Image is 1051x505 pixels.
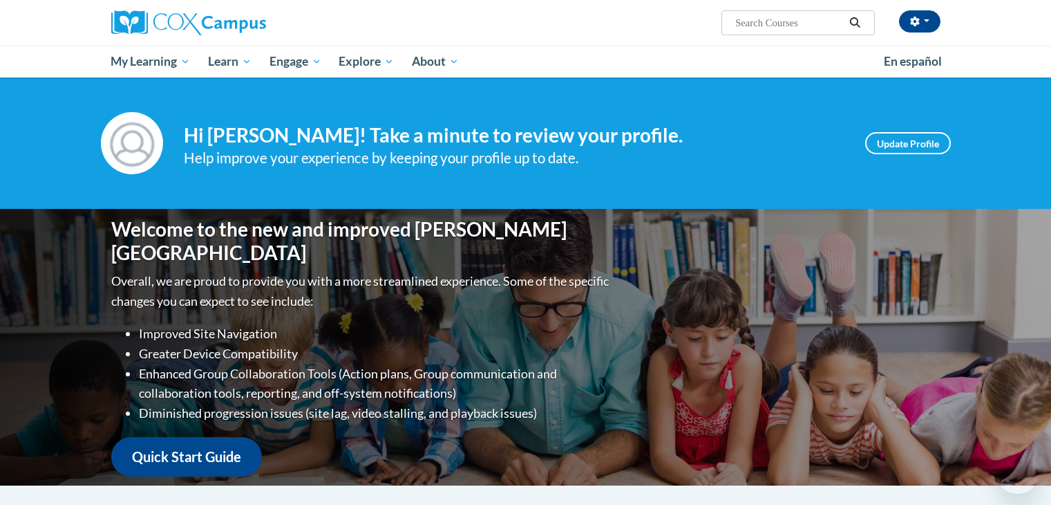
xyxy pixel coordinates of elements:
[734,15,844,31] input: Search Courses
[139,344,612,364] li: Greater Device Compatibility
[875,47,951,76] a: En español
[111,53,190,70] span: My Learning
[91,46,961,77] div: Main menu
[102,46,200,77] a: My Learning
[261,46,330,77] a: Engage
[111,218,612,264] h1: Welcome to the new and improved [PERSON_NAME][GEOGRAPHIC_DATA]
[996,450,1040,494] iframe: Button to launch messaging window
[184,124,844,147] h4: Hi [PERSON_NAME]! Take a minute to review your profile.
[111,271,612,311] p: Overall, we are proud to provide you with a more streamlined experience. Some of the specific cha...
[111,437,262,477] a: Quick Start Guide
[339,53,394,70] span: Explore
[844,15,865,31] button: Search
[865,132,951,154] a: Update Profile
[139,324,612,344] li: Improved Site Navigation
[199,46,261,77] a: Learn
[139,403,612,423] li: Diminished progression issues (site lag, video stalling, and playback issues)
[139,364,612,404] li: Enhanced Group Collaboration Tools (Action plans, Group communication and collaboration tools, re...
[412,53,459,70] span: About
[111,10,374,35] a: Cox Campus
[403,46,468,77] a: About
[208,53,252,70] span: Learn
[330,46,403,77] a: Explore
[111,10,266,35] img: Cox Campus
[101,112,163,174] img: Profile Image
[184,147,844,169] div: Help improve your experience by keeping your profile up to date.
[269,53,321,70] span: Engage
[884,54,942,68] span: En español
[899,10,940,33] button: Account Settings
